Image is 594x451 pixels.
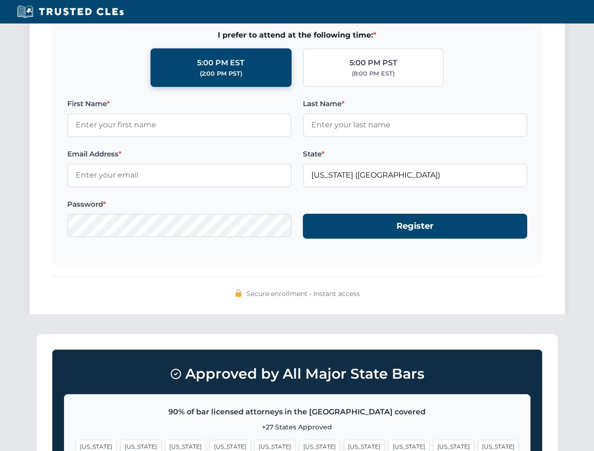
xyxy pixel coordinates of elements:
[235,289,242,297] img: 🔒
[352,69,395,78] div: (8:00 PM EST)
[76,406,519,418] p: 90% of bar licensed attorneys in the [GEOGRAPHIC_DATA] covered
[200,69,242,78] div: (2:00 PM PST)
[303,98,527,109] label: Last Name
[67,29,527,41] span: I prefer to attend at the following time:
[303,163,527,187] input: Florida (FL)
[349,57,397,69] div: 5:00 PM PST
[67,199,292,210] label: Password
[303,113,527,137] input: Enter your last name
[197,57,245,69] div: 5:00 PM EST
[14,5,127,19] img: Trusted CLEs
[67,163,292,187] input: Enter your email
[64,361,531,387] h3: Approved by All Major State Bars
[246,288,360,299] span: Secure enrollment • Instant access
[67,148,292,160] label: Email Address
[67,98,292,109] label: First Name
[76,422,519,432] p: +27 States Approved
[67,113,292,137] input: Enter your first name
[303,148,527,160] label: State
[303,214,527,239] button: Register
